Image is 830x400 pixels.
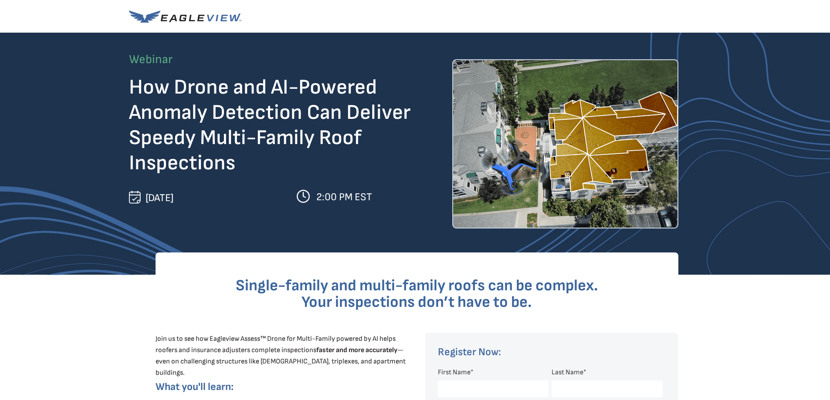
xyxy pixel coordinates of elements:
strong: faster and more accurately [316,346,397,354]
span: Your inspections don’t have to be. [302,293,532,312]
span: Join us to see how Eagleview Assess™ Drone for Multi-Family powered by AI helps roofers and insur... [156,335,406,377]
span: [DATE] [146,192,173,204]
span: 2:00 PM EST [316,191,372,203]
span: Single-family and multi-family roofs can be complex. [236,276,598,295]
img: Drone flying over a multi-family home [452,59,678,229]
span: Webinar [129,52,173,67]
span: What you'll learn: [156,380,234,393]
span: Last Name [552,368,583,376]
span: First Name [438,368,471,376]
span: Register Now: [438,346,501,358]
span: How Drone and AI-Powered Anomaly Detection Can Deliver Speedy Multi-Family Roof Inspections [129,75,410,175]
